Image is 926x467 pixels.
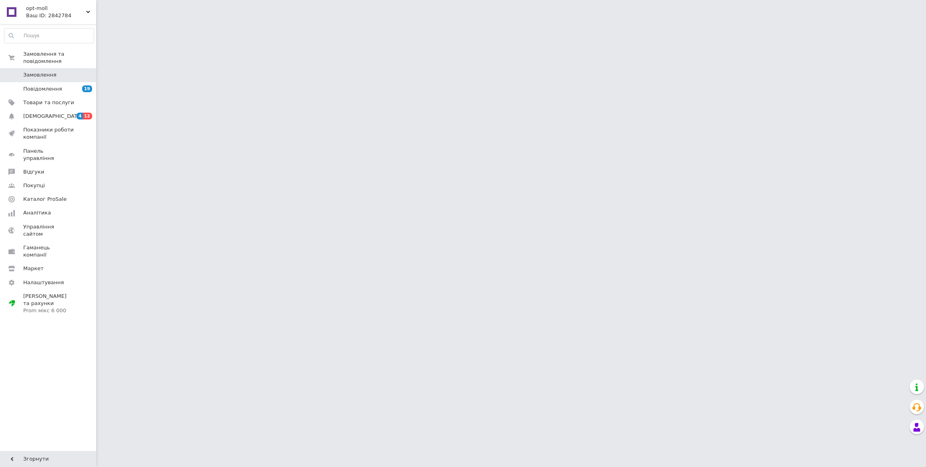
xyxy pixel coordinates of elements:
span: Показники роботи компанії [23,126,74,141]
span: [DEMOGRAPHIC_DATA] [23,113,83,120]
span: Гаманець компанії [23,244,74,259]
div: Prom мікс 6 000 [23,307,74,314]
span: [PERSON_NAME] та рахунки [23,293,74,315]
span: Налаштування [23,279,64,286]
span: Каталог ProSale [23,196,66,203]
span: Замовлення та повідомлення [23,51,96,65]
span: Управління сайтом [23,223,74,238]
span: Аналітика [23,209,51,216]
input: Пошук [4,28,94,43]
span: Повідомлення [23,85,62,93]
span: Відгуки [23,168,44,176]
span: 19 [82,85,92,92]
span: 4 [76,113,83,119]
span: Маркет [23,265,44,272]
span: Замовлення [23,71,56,79]
span: Панель управління [23,148,74,162]
span: Покупці [23,182,45,189]
div: Ваш ID: 2842784 [26,12,96,19]
span: 12 [83,113,92,119]
span: Товари та послуги [23,99,74,106]
span: opt-moll [26,5,86,12]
